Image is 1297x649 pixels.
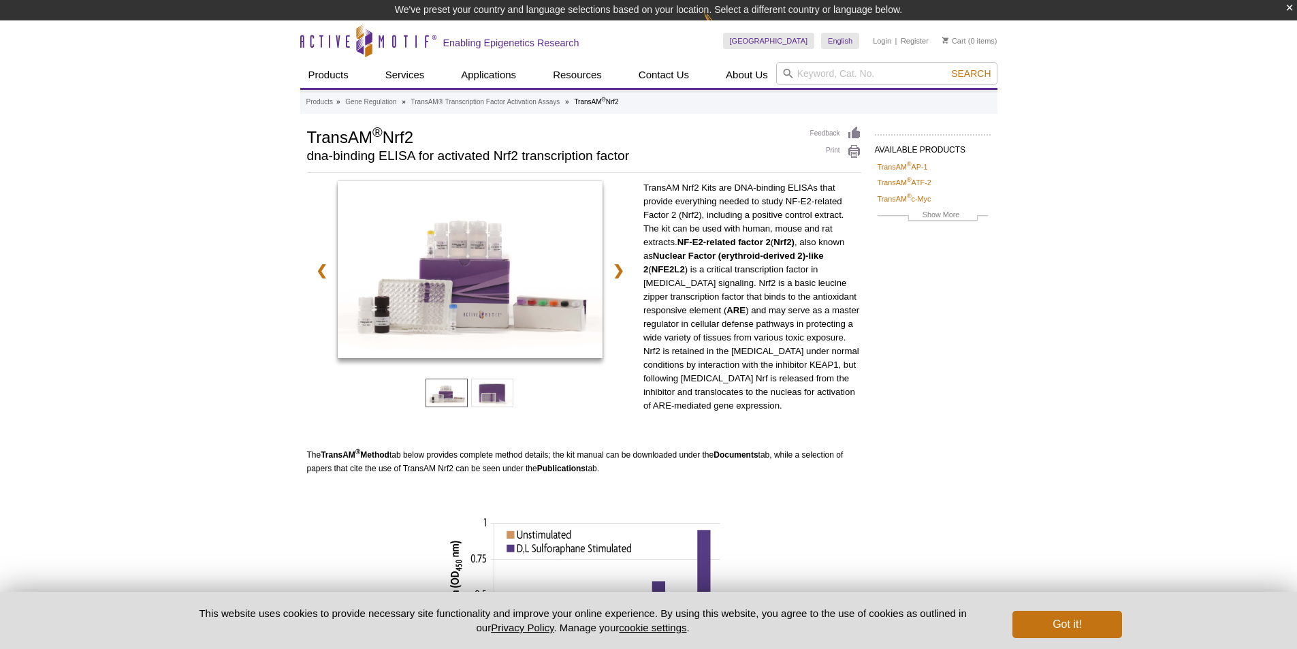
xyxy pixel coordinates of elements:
[372,125,383,140] sup: ®
[895,33,897,49] li: |
[810,144,861,159] a: Print
[643,251,824,274] strong: Nuclear Factor (erythroid-derived 2)-like 2
[411,96,560,108] a: TransAM® Transcription Factor Activation Assays
[338,181,603,362] a: TransAM Nrf2 Kit
[355,448,360,456] sup: ®
[718,62,776,88] a: About Us
[619,622,686,633] button: cookie settings
[942,33,997,49] li: (0 items)
[604,255,633,286] a: ❯
[565,98,569,106] li: »
[345,96,396,108] a: Gene Regulation
[643,181,861,413] p: TransAM Nrf2 Kits are DNA-binding ELISAs that provide everything needed to study NF-E2-related Fa...
[821,33,859,49] a: English
[491,622,554,633] a: Privacy Policy
[176,606,991,635] p: This website uses cookies to provide necessary site functionality and improve your online experie...
[402,98,406,106] li: »
[336,98,340,106] li: »
[878,176,931,189] a: TransAM®ATF-2
[537,464,586,473] strong: Publications
[703,10,739,42] img: Change Here
[951,68,991,79] span: Search
[873,36,891,46] a: Login
[947,67,995,80] button: Search
[907,193,912,200] sup: ®
[878,208,988,224] a: Show More
[602,96,606,103] sup: ®
[810,126,861,141] a: Feedback
[677,237,771,247] strong: NF-E2-related factor 2
[453,62,524,88] a: Applications
[338,181,603,358] img: TransAM Nrf2 Kit
[300,62,357,88] a: Products
[776,62,997,85] input: Keyword, Cat. No.
[942,36,966,46] a: Cart
[321,450,389,460] strong: TransAM Method
[726,305,746,315] strong: ARE
[307,255,336,286] a: ❮
[901,36,929,46] a: Register
[377,62,433,88] a: Services
[307,126,797,146] h1: TransAM Nrf2
[723,33,815,49] a: [GEOGRAPHIC_DATA]
[307,150,797,162] h2: dna-binding ELISA for activated Nrf2 transcription factor
[773,237,795,247] strong: Nrf2)
[714,450,758,460] strong: Documents
[574,98,618,106] li: TransAM Nrf2
[878,161,928,173] a: TransAM®AP-1
[306,96,333,108] a: Products
[875,134,991,159] h2: AVAILABLE PRODUCTS
[630,62,697,88] a: Contact Us
[545,62,610,88] a: Resources
[443,37,579,49] h2: Enabling Epigenetics Research
[907,161,912,168] sup: ®
[907,177,912,184] sup: ®
[942,37,948,44] img: Your Cart
[652,264,685,274] strong: NFE2L2
[1012,611,1121,638] button: Got it!
[878,193,931,205] a: TransAM®c-Myc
